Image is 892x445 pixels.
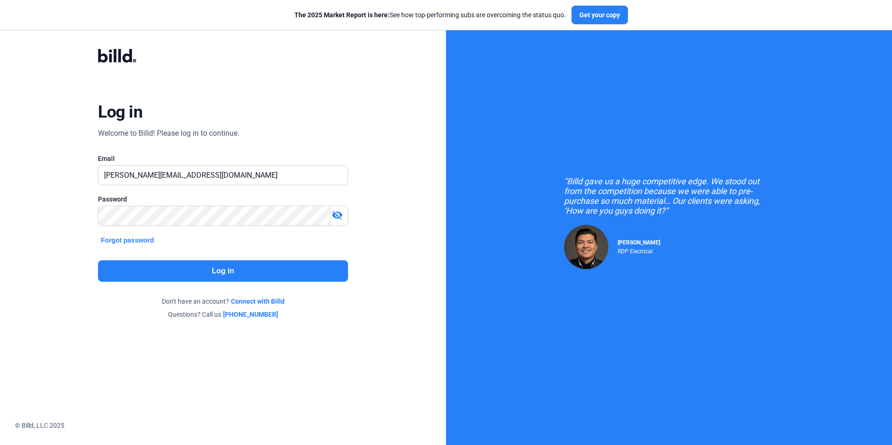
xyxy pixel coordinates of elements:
a: [PHONE_NUMBER] [223,310,278,319]
div: Password [98,195,348,204]
div: Welcome to Billd! Please log in to continue. [98,128,239,139]
div: Questions? Call us [98,310,348,319]
button: Get your copy [571,6,628,24]
div: RDP Electrical [618,246,660,255]
span: [PERSON_NAME] [618,239,660,246]
div: Log in [98,102,142,122]
div: "Billd gave us a huge competitive edge. We stood out from the competition because we were able to... [564,176,774,216]
button: Forgot password [98,235,157,245]
mat-icon: visibility_off [332,209,343,221]
img: Raul Pacheco [564,225,608,269]
a: Connect with Billd [231,297,285,306]
button: Log in [98,260,348,282]
span: The 2025 Market Report is here: [294,11,390,19]
div: Don't have an account? [98,297,348,306]
div: See how top-performing subs are overcoming the status quo. [294,10,566,20]
div: Email [98,154,348,163]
